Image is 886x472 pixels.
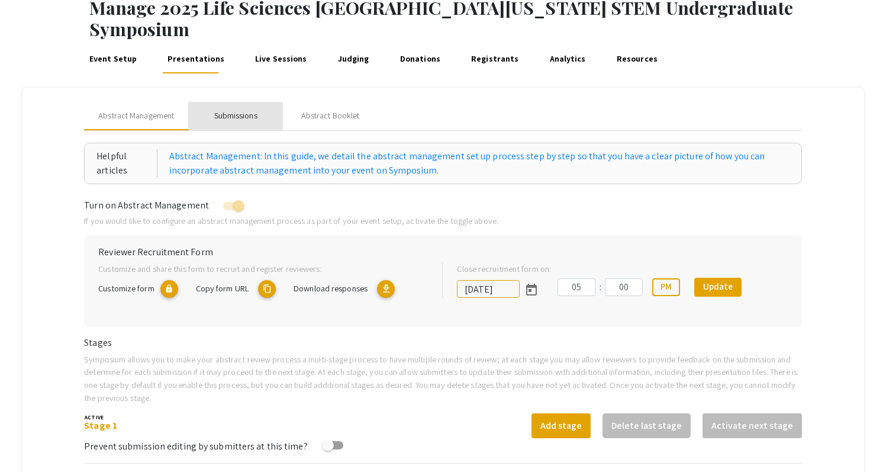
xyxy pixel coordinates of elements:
a: Live Sessions [253,45,309,73]
div: Submissions [214,110,257,122]
button: Update [694,278,742,297]
div: Helpful articles [96,149,157,178]
h6: Reviewer Recruitment Form [98,246,788,258]
a: Stage 1 [84,419,117,432]
mat-icon: lock [160,280,178,298]
a: Analytics [547,45,588,73]
a: Resources [614,45,659,73]
span: Download responses [294,282,368,294]
span: Turn on Abstract Management [84,199,209,211]
button: Add stage [531,413,591,438]
p: If you would like to configure an abstract management process as part of your event setup, activa... [84,214,802,227]
mat-icon: copy URL [258,280,276,298]
mat-icon: Export responses [377,280,395,298]
input: Hours [558,278,595,296]
label: Close recruitment form on: [457,262,551,275]
a: Judging [336,45,371,73]
button: Delete last stage [603,413,691,438]
button: Open calendar [520,278,543,301]
a: Donations [398,45,442,73]
input: Minutes [605,278,643,296]
a: Registrants [469,45,521,73]
span: Prevent submission editing by submitters at this time? [84,440,307,452]
a: Abstract Management: In this guide, we detail the abstract management set up process step by step... [169,149,790,178]
span: Customize form [98,282,154,294]
p: Customize and share this form to recruit and register reviewers: [98,262,423,275]
span: Copy form URL [196,282,249,294]
div: Abstract Booklet [301,110,360,122]
button: Activate next stage [703,413,802,438]
div: : [595,280,605,294]
a: Event Setup [87,45,139,73]
p: Symposium allows you to make your abstract review process a multi-stage process to have multiple ... [84,353,802,404]
button: PM [652,278,680,296]
a: Presentations [166,45,227,73]
span: Abstract Management [98,110,174,122]
iframe: Chat [9,419,50,463]
h6: Stages [84,337,802,348]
